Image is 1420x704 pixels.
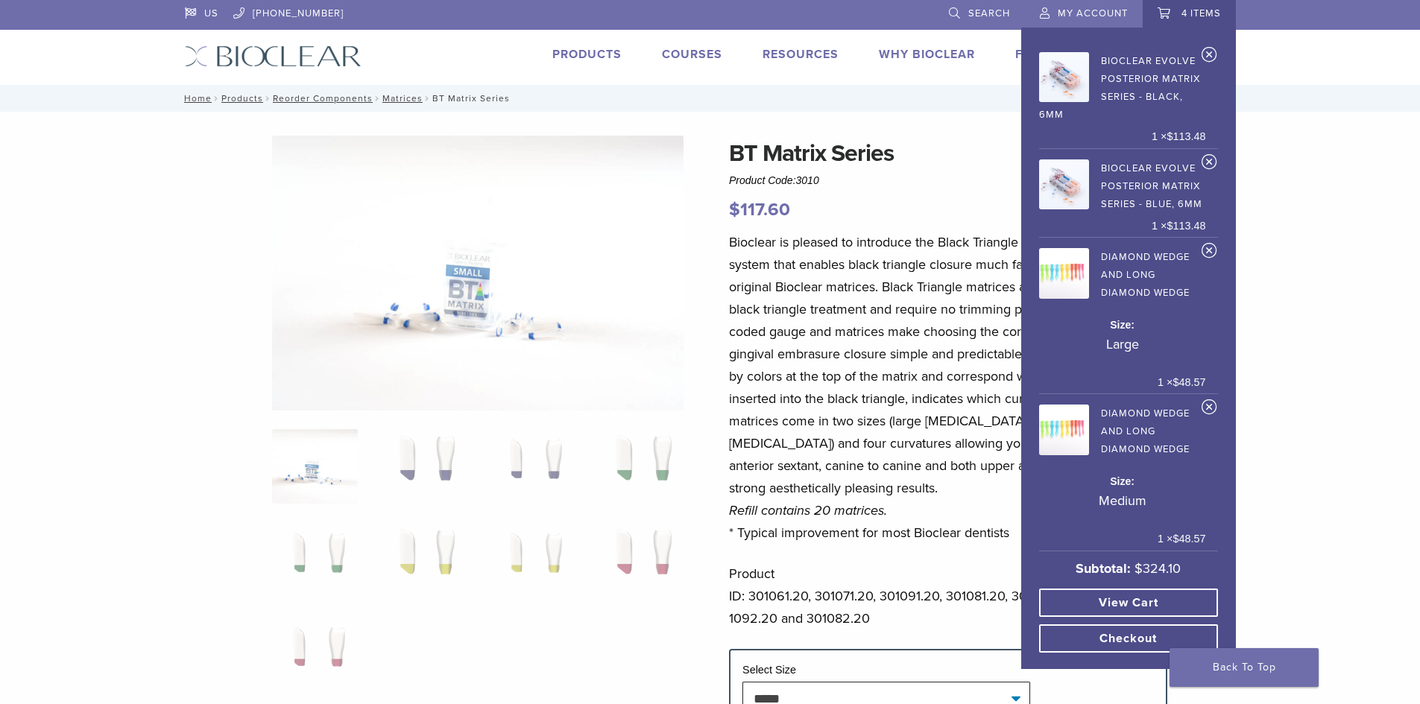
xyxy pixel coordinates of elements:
a: Resources [763,47,839,62]
bdi: 117.60 [729,199,790,221]
p: Medium [1039,489,1206,512]
a: Products [552,47,622,62]
nav: BT Matrix Series [174,85,1247,112]
span: Product Code: [729,174,819,186]
img: BT Matrix Series - Image 5 [272,523,358,597]
bdi: 324.10 [1135,560,1181,577]
span: $ [1167,130,1173,142]
a: Courses [662,47,722,62]
img: BT Matrix Series - Image 6 [380,523,466,597]
a: Matrices [382,93,423,104]
img: BT Matrix Series - Image 2 [380,429,466,504]
img: BT Matrix Series - Image 4 [597,429,683,504]
bdi: 113.48 [1167,220,1205,232]
em: Refill contains 20 matrices. [729,502,887,519]
img: BT Matrix Series - Image 3 [489,429,575,504]
img: Bioclear [185,45,362,67]
span: / [373,95,382,102]
a: Remove Bioclear Evolve Posterior Matrix Series - Black, 6mm from cart [1202,46,1217,69]
span: $ [1173,376,1178,388]
span: $ [729,199,740,221]
a: Diamond Wedge and Long Diamond Wedge [1039,244,1206,302]
a: Back To Top [1170,648,1319,687]
a: View cart [1039,589,1218,617]
span: $ [1173,533,1178,545]
span: 1 × [1158,375,1205,391]
img: Bioclear Evolve Posterior Matrix Series - Blue, 6mm [1039,159,1089,209]
img: Anterior Black Triangle Series Matrices [272,136,684,410]
a: Bioclear Evolve Posterior Matrix Series - Black, 6mm [1039,48,1206,124]
p: Bioclear is pleased to introduce the Black Triangle System, a new matrix system that enables blac... [729,231,1167,544]
img: Bioclear Evolve Posterior Matrix Series - Black, 6mm [1039,52,1089,102]
img: BT Matrix Series - Image 8 [597,523,683,597]
dt: Size: [1039,317,1206,333]
span: 3010 [796,174,819,186]
span: Search [968,7,1010,19]
span: / [212,95,221,102]
p: Product ID: 301061.20, 301071.20, 301091.20, 301081.20, 301062.20, 301072.20, 301092.20 and 30108... [729,562,1167,630]
img: Diamond Wedge and Long Diamond Wedge [1039,405,1089,454]
span: $ [1135,560,1143,577]
span: 1 × [1152,129,1205,145]
bdi: 48.57 [1173,533,1205,545]
a: Diamond Wedge and Long Diamond Wedge [1039,400,1206,458]
span: 1 × [1152,218,1205,235]
bdi: 48.57 [1173,376,1205,388]
span: 4 items [1181,7,1221,19]
a: Products [221,93,263,104]
a: Checkout [1039,624,1218,653]
bdi: 113.48 [1167,130,1205,142]
a: Find A Doctor [1015,47,1114,62]
span: My Account [1058,7,1128,19]
img: BT Matrix Series - Image 7 [489,523,575,597]
p: Large [1039,333,1206,355]
label: Select Size [742,664,796,676]
span: 1 × [1158,531,1205,548]
a: Bioclear Evolve Posterior Matrix Series - Blue, 6mm [1039,155,1206,213]
img: Anterior-Black-Triangle-Series-Matrices-324x324.jpg [272,429,358,504]
span: / [263,95,273,102]
a: Remove Bioclear Evolve Posterior Matrix Series - Blue, 6mm from cart [1202,153,1217,176]
dt: Size: [1039,474,1206,489]
a: Remove Diamond Wedge and Long Diamond Wedge from cart [1202,242,1217,264]
h1: BT Matrix Series [729,136,1167,171]
a: Why Bioclear [879,47,975,62]
img: BT Matrix Series - Image 9 [272,617,358,691]
a: Reorder Components [273,93,373,104]
img: Diamond Wedge and Long Diamond Wedge [1039,248,1089,298]
span: / [423,95,432,102]
a: Home [180,93,212,104]
a: Remove Diamond Wedge and Long Diamond Wedge from cart [1202,399,1217,421]
span: $ [1167,220,1173,232]
strong: Subtotal: [1076,560,1131,577]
